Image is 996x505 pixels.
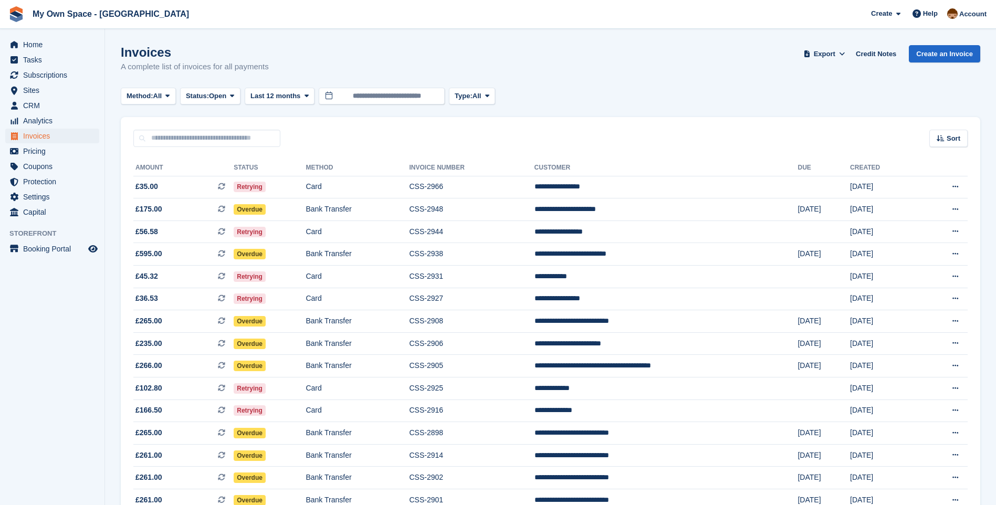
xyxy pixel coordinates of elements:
[409,467,534,489] td: CSS-2902
[234,271,266,282] span: Retrying
[850,176,918,198] td: [DATE]
[306,220,409,243] td: Card
[234,361,266,371] span: Overdue
[409,176,534,198] td: CSS-2966
[135,427,162,438] span: £265.00
[852,45,900,62] a: Credit Notes
[234,249,266,259] span: Overdue
[5,129,99,143] a: menu
[234,160,306,176] th: Status
[121,88,176,105] button: Method: All
[798,355,850,377] td: [DATE]
[135,472,162,483] span: £261.00
[409,332,534,355] td: CSS-2906
[850,198,918,221] td: [DATE]
[850,310,918,333] td: [DATE]
[801,45,847,62] button: Export
[850,377,918,400] td: [DATE]
[850,288,918,310] td: [DATE]
[5,241,99,256] a: menu
[798,467,850,489] td: [DATE]
[455,91,473,101] span: Type:
[306,332,409,355] td: Bank Transfer
[5,83,99,98] a: menu
[234,316,266,327] span: Overdue
[23,37,86,52] span: Home
[23,129,86,143] span: Invoices
[534,160,798,176] th: Customer
[127,91,153,101] span: Method:
[814,49,835,59] span: Export
[5,174,99,189] a: menu
[850,444,918,467] td: [DATE]
[306,355,409,377] td: Bank Transfer
[5,68,99,82] a: menu
[409,243,534,266] td: CSS-2938
[234,204,266,215] span: Overdue
[306,399,409,422] td: Card
[28,5,193,23] a: My Own Space - [GEOGRAPHIC_DATA]
[87,243,99,255] a: Preview store
[850,160,918,176] th: Created
[306,243,409,266] td: Bank Transfer
[135,383,162,394] span: £102.80
[234,428,266,438] span: Overdue
[5,205,99,219] a: menu
[947,8,958,19] img: Paula Harris
[9,228,104,239] span: Storefront
[234,339,266,349] span: Overdue
[133,160,234,176] th: Amount
[135,450,162,461] span: £261.00
[23,159,86,174] span: Coupons
[135,315,162,327] span: £265.00
[5,159,99,174] a: menu
[135,293,158,304] span: £36.53
[306,422,409,445] td: Bank Transfer
[306,444,409,467] td: Bank Transfer
[23,174,86,189] span: Protection
[850,332,918,355] td: [DATE]
[409,377,534,400] td: CSS-2925
[5,113,99,128] a: menu
[409,220,534,243] td: CSS-2944
[850,243,918,266] td: [DATE]
[8,6,24,22] img: stora-icon-8386f47178a22dfd0bd8f6a31ec36ba5ce8667c1dd55bd0f319d3a0aa187defe.svg
[186,91,209,101] span: Status:
[23,83,86,98] span: Sites
[409,355,534,377] td: CSS-2905
[121,61,269,73] p: A complete list of invoices for all payments
[798,422,850,445] td: [DATE]
[234,227,266,237] span: Retrying
[234,405,266,416] span: Retrying
[798,243,850,266] td: [DATE]
[23,113,86,128] span: Analytics
[23,205,86,219] span: Capital
[234,182,266,192] span: Retrying
[5,190,99,204] a: menu
[5,37,99,52] a: menu
[409,444,534,467] td: CSS-2914
[947,133,960,144] span: Sort
[180,88,240,105] button: Status: Open
[245,88,314,105] button: Last 12 months
[409,288,534,310] td: CSS-2927
[306,467,409,489] td: Bank Transfer
[23,190,86,204] span: Settings
[135,248,162,259] span: £595.00
[409,198,534,221] td: CSS-2948
[409,399,534,422] td: CSS-2916
[871,8,892,19] span: Create
[909,45,980,62] a: Create an Invoice
[850,422,918,445] td: [DATE]
[798,332,850,355] td: [DATE]
[135,271,158,282] span: £45.32
[234,472,266,483] span: Overdue
[306,198,409,221] td: Bank Transfer
[959,9,987,19] span: Account
[449,88,495,105] button: Type: All
[234,293,266,304] span: Retrying
[23,52,86,67] span: Tasks
[234,383,266,394] span: Retrying
[473,91,481,101] span: All
[135,338,162,349] span: £235.00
